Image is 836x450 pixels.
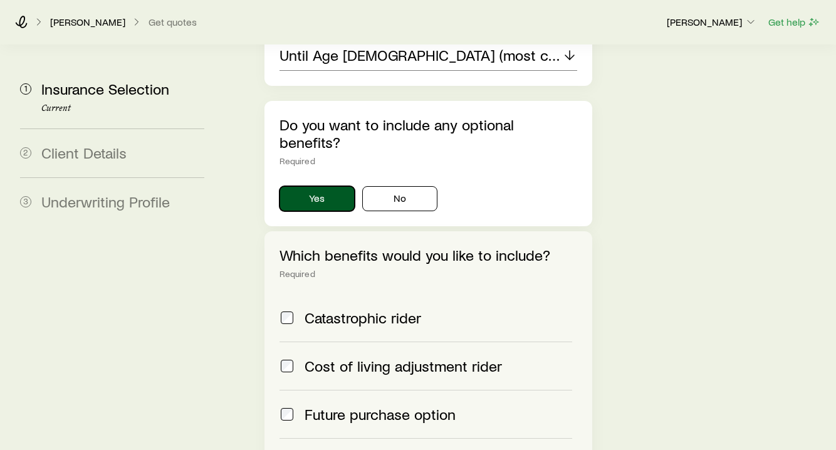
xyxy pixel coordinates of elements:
[20,83,31,95] span: 1
[280,186,355,211] button: Yes
[41,144,127,162] span: Client Details
[41,192,170,211] span: Underwriting Profile
[768,15,821,29] button: Get help
[280,46,563,64] p: Until Age [DEMOGRAPHIC_DATA] (most common)
[20,196,31,207] span: 3
[148,16,197,28] button: Get quotes
[305,357,502,375] span: Cost of living adjustment rider
[305,406,456,423] span: Future purchase option
[667,16,757,28] p: [PERSON_NAME]
[41,103,204,113] p: Current
[666,15,758,30] button: [PERSON_NAME]
[280,246,578,264] p: Which benefits would you like to include?
[20,147,31,159] span: 2
[281,360,293,372] input: Cost of living adjustment rider
[362,186,437,211] button: No
[281,311,293,324] input: Catastrophic rider
[281,408,293,421] input: Future purchase option
[41,80,169,98] span: Insurance Selection
[280,156,578,166] div: Required
[280,269,578,279] div: Required
[305,309,421,327] span: Catastrophic rider
[50,16,125,28] p: [PERSON_NAME]
[280,116,578,151] p: Do you want to include any optional benefits?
